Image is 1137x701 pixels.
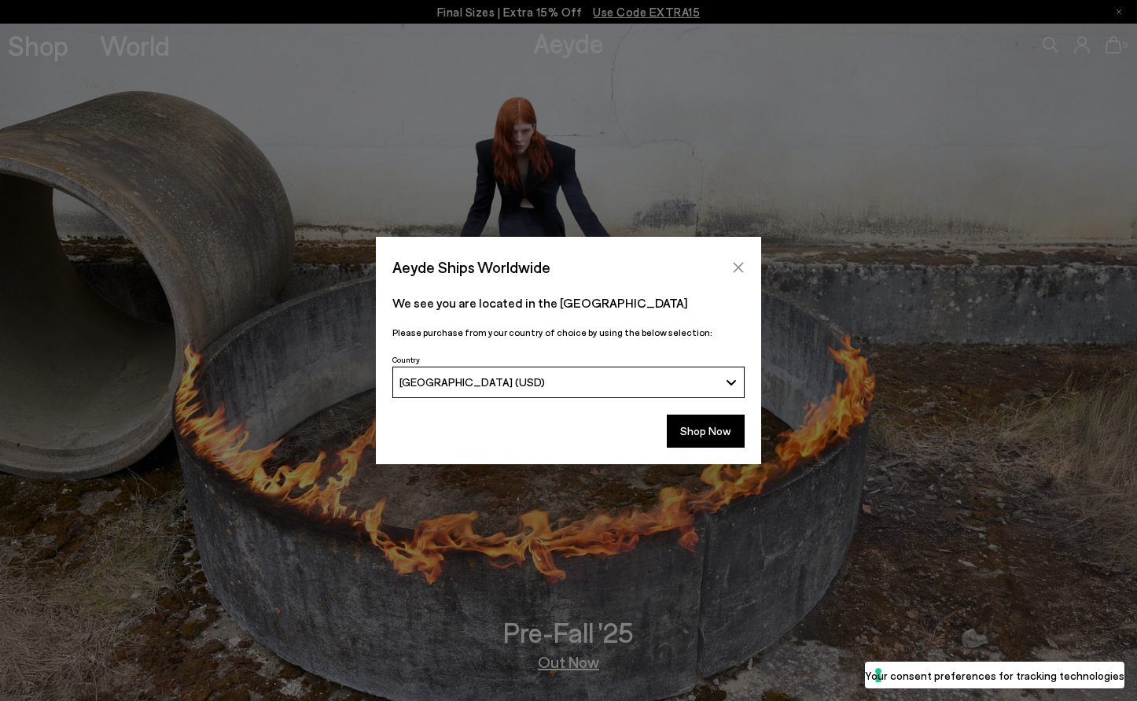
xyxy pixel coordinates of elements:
[865,667,1124,684] label: Your consent preferences for tracking technologies
[392,253,550,281] span: Aeyde Ships Worldwide
[667,415,745,448] button: Shop Now
[399,375,545,389] span: [GEOGRAPHIC_DATA] (USD)
[727,256,750,279] button: Close
[392,325,745,340] p: Please purchase from your country of choice by using the below selection:
[865,662,1124,688] button: Your consent preferences for tracking technologies
[392,293,745,312] p: We see you are located in the [GEOGRAPHIC_DATA]
[392,355,420,364] span: Country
